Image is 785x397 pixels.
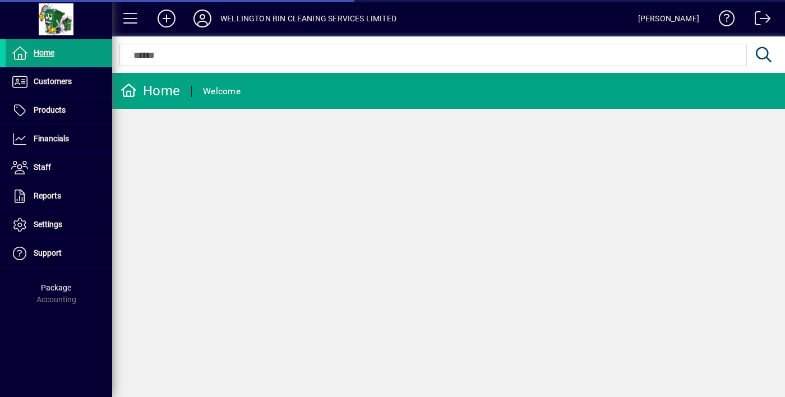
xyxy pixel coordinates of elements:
a: Customers [6,68,112,96]
div: Home [121,82,180,100]
span: Package [41,283,71,292]
a: Financials [6,125,112,153]
span: Customers [34,77,72,86]
span: Support [34,248,62,257]
a: Support [6,239,112,267]
div: WELLINGTON BIN CLEANING SERVICES LIMITED [220,10,396,27]
a: Products [6,96,112,124]
a: Knowledge Base [710,2,735,39]
div: Welcome [203,82,241,100]
span: Home [34,48,54,57]
span: Settings [34,220,62,229]
a: Staff [6,154,112,182]
span: Staff [34,163,51,172]
button: Add [149,8,184,29]
div: [PERSON_NAME] [638,10,699,27]
span: Reports [34,191,61,200]
span: Financials [34,134,69,143]
span: Products [34,105,66,114]
a: Reports [6,182,112,210]
a: Logout [746,2,771,39]
button: Profile [184,8,220,29]
a: Settings [6,211,112,239]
